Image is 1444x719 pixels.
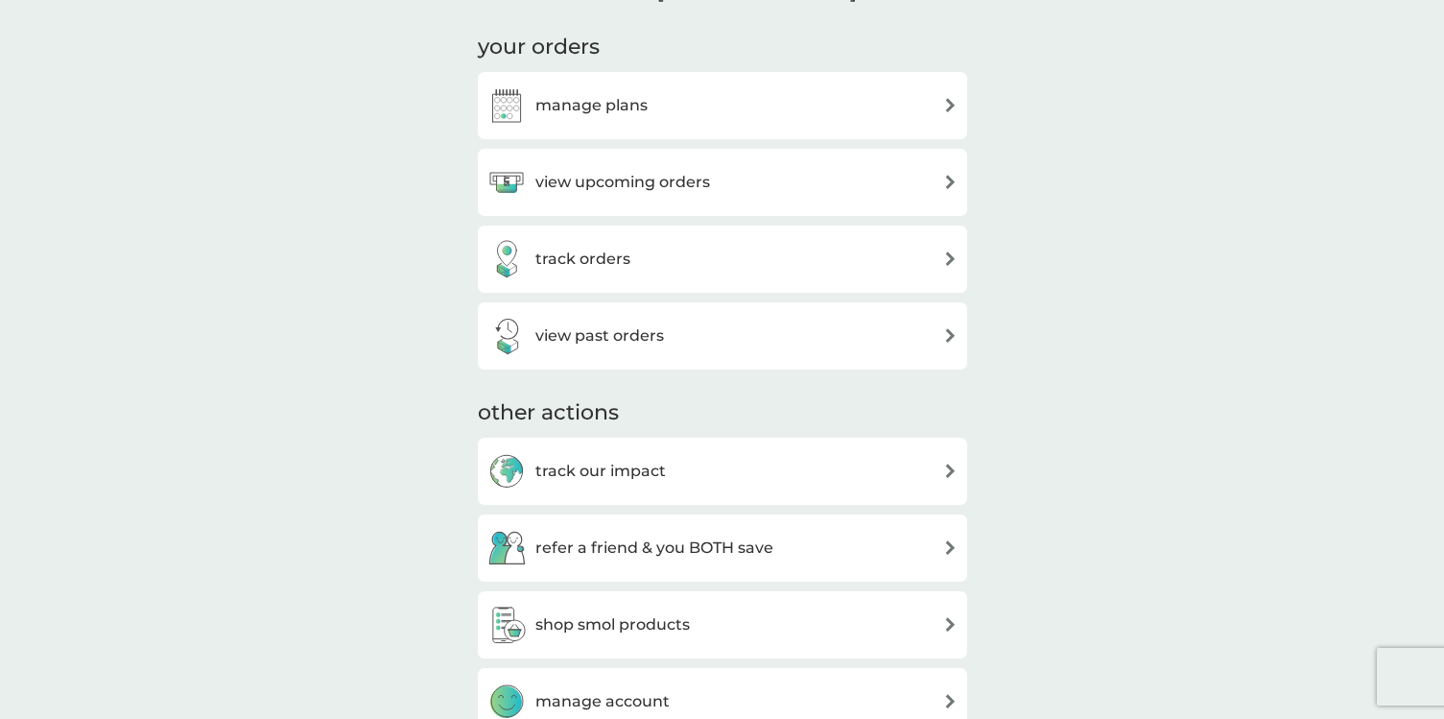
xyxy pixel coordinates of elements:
[943,540,958,555] img: arrow right
[943,252,958,266] img: arrow right
[943,464,958,478] img: arrow right
[943,98,958,112] img: arrow right
[943,617,958,632] img: arrow right
[943,175,958,189] img: arrow right
[535,324,664,348] h3: view past orders
[535,93,648,118] h3: manage plans
[535,170,710,195] h3: view upcoming orders
[535,612,690,637] h3: shop smol products
[535,459,666,484] h3: track our impact
[535,536,773,561] h3: refer a friend & you BOTH save
[535,689,670,714] h3: manage account
[943,328,958,343] img: arrow right
[943,694,958,708] img: arrow right
[478,398,619,428] h3: other actions
[535,247,630,272] h3: track orders
[478,33,600,62] h3: your orders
